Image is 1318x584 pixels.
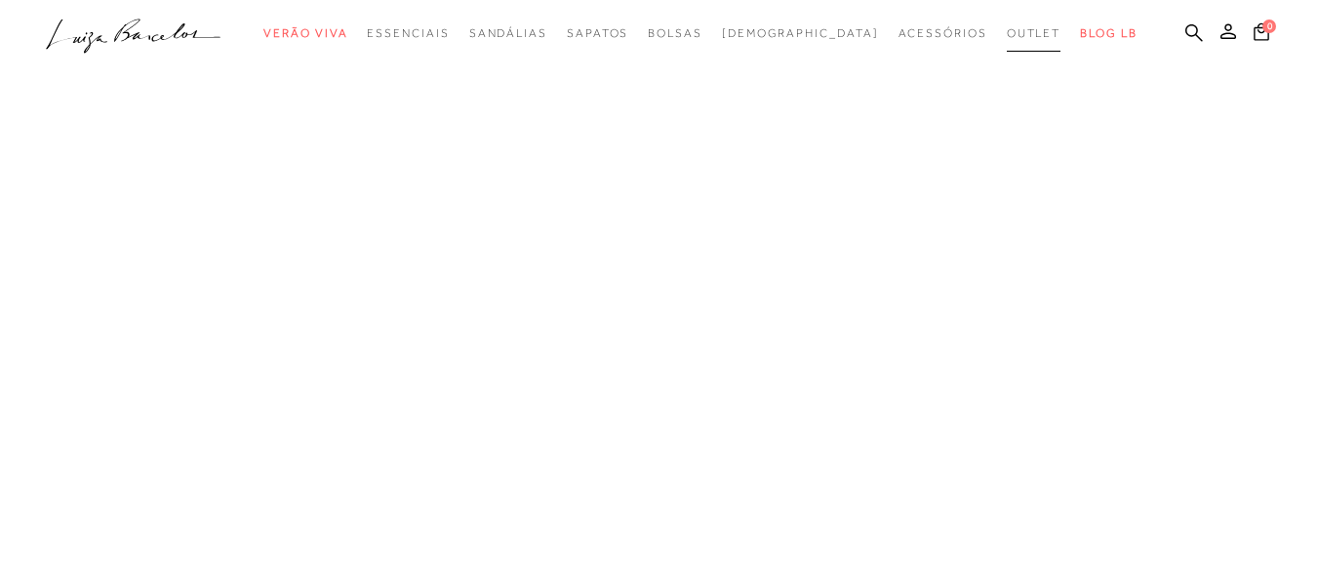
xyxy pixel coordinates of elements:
span: [DEMOGRAPHIC_DATA] [722,26,879,40]
span: Sandálias [469,26,547,40]
a: categoryNavScreenReaderText [567,16,628,52]
span: Essenciais [367,26,449,40]
a: BLOG LB [1080,16,1137,52]
a: categoryNavScreenReaderText [899,16,987,52]
a: categoryNavScreenReaderText [1007,16,1061,52]
a: categoryNavScreenReaderText [469,16,547,52]
span: Verão Viva [263,26,347,40]
span: BLOG LB [1080,26,1137,40]
span: Bolsas [648,26,702,40]
button: 0 [1248,21,1275,48]
span: Outlet [1007,26,1061,40]
span: Acessórios [899,26,987,40]
a: categoryNavScreenReaderText [263,16,347,52]
span: Sapatos [567,26,628,40]
span: 0 [1262,19,1276,33]
a: noSubCategoriesText [722,16,879,52]
a: categoryNavScreenReaderText [367,16,449,52]
a: categoryNavScreenReaderText [648,16,702,52]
